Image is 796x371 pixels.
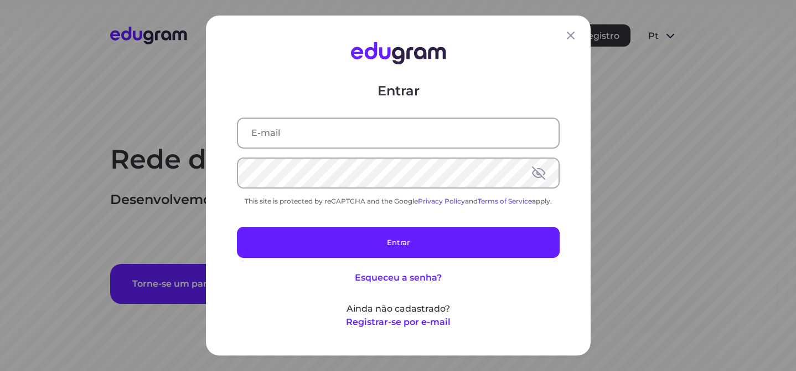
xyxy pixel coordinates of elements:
[237,197,560,205] div: This site is protected by reCAPTCHA and the Google and apply.
[237,227,560,258] button: Entrar
[478,197,532,205] a: Terms of Service
[237,302,560,316] p: Ainda não cadastrado?
[238,119,559,148] input: E-mail
[355,271,442,284] button: Esqueceu a senha?
[350,42,446,64] img: Edugram Logo
[237,82,560,100] p: Entrar
[346,316,451,329] button: Registrar-se por e-mail
[418,197,465,205] a: Privacy Policy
